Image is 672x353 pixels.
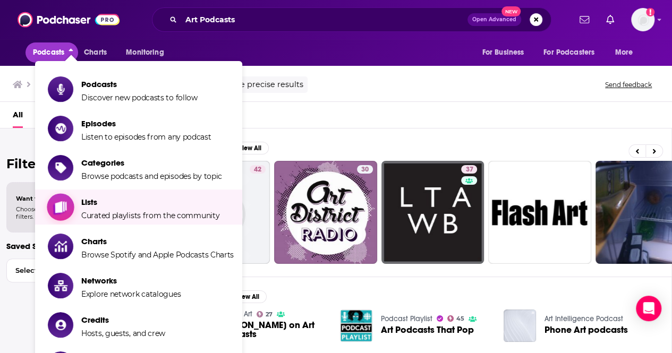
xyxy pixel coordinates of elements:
[81,197,219,207] span: Lists
[81,158,222,168] span: Categories
[81,275,181,286] span: Networks
[81,132,211,142] span: Listen to episodes from any podcast
[465,165,473,175] span: 37
[381,314,432,323] a: Podcast Playlist
[472,17,516,22] span: Open Advanced
[631,8,654,31] img: User Profile
[16,195,100,202] span: Want to filter your results?
[81,236,234,246] span: Charts
[152,7,551,32] div: Search podcasts, credits, & more...
[18,10,120,30] img: Podchaser - Follow, Share and Rate Podcasts
[543,45,594,60] span: For Podcasters
[602,11,618,29] a: Show notifications dropdown
[461,165,477,174] a: 37
[631,8,654,31] span: Logged in as dmessina
[575,11,593,29] a: Show notifications dropdown
[361,165,369,175] span: 30
[81,171,222,181] span: Browse podcasts and episodes by topic
[381,161,484,264] a: 37
[81,211,219,220] span: Curated playlists from the community
[340,309,372,342] img: Art Podcasts That Pop
[118,42,177,63] button: open menu
[126,45,164,60] span: Monitoring
[6,156,152,171] h2: Filter By
[537,42,610,63] button: open menu
[501,6,521,16] span: New
[447,315,465,322] a: 45
[81,118,211,128] span: Episodes
[608,42,647,63] button: open menu
[467,13,521,26] button: Open AdvancedNew
[504,309,536,342] img: Phone Art podcasts
[6,241,152,251] p: Saved Searches
[615,45,633,60] span: More
[274,161,377,264] a: 30
[33,45,64,60] span: Podcasts
[81,289,181,299] span: Explore network catalogues
[6,259,152,282] button: Select
[474,42,537,63] button: open menu
[545,314,623,323] a: Art Intelligence Podcast
[81,79,198,89] span: Podcasts
[81,329,165,338] span: Hosts, guests, and crew
[13,106,23,128] a: All
[81,93,198,102] span: Discover new podcasts to follow
[456,316,464,321] span: 45
[84,45,107,60] span: Charts
[81,250,234,260] span: Browse Spotify and Apple Podcasts Charts
[16,205,100,220] span: Choose a tab above to access filters.
[77,42,113,63] a: Charts
[25,42,78,63] button: close menu
[7,267,130,274] span: Select
[631,8,654,31] button: Show profile menu
[181,11,467,28] input: Search podcasts, credits, & more...
[81,315,165,325] span: Credits
[646,8,654,16] svg: Add a profile image
[381,325,474,334] a: Art Podcasts That Pop
[636,296,661,321] div: Open Intercom Messenger
[357,165,373,174] a: 30
[602,80,655,89] button: Send feedback
[482,45,524,60] span: For Business
[545,325,628,334] a: Phone Art podcasts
